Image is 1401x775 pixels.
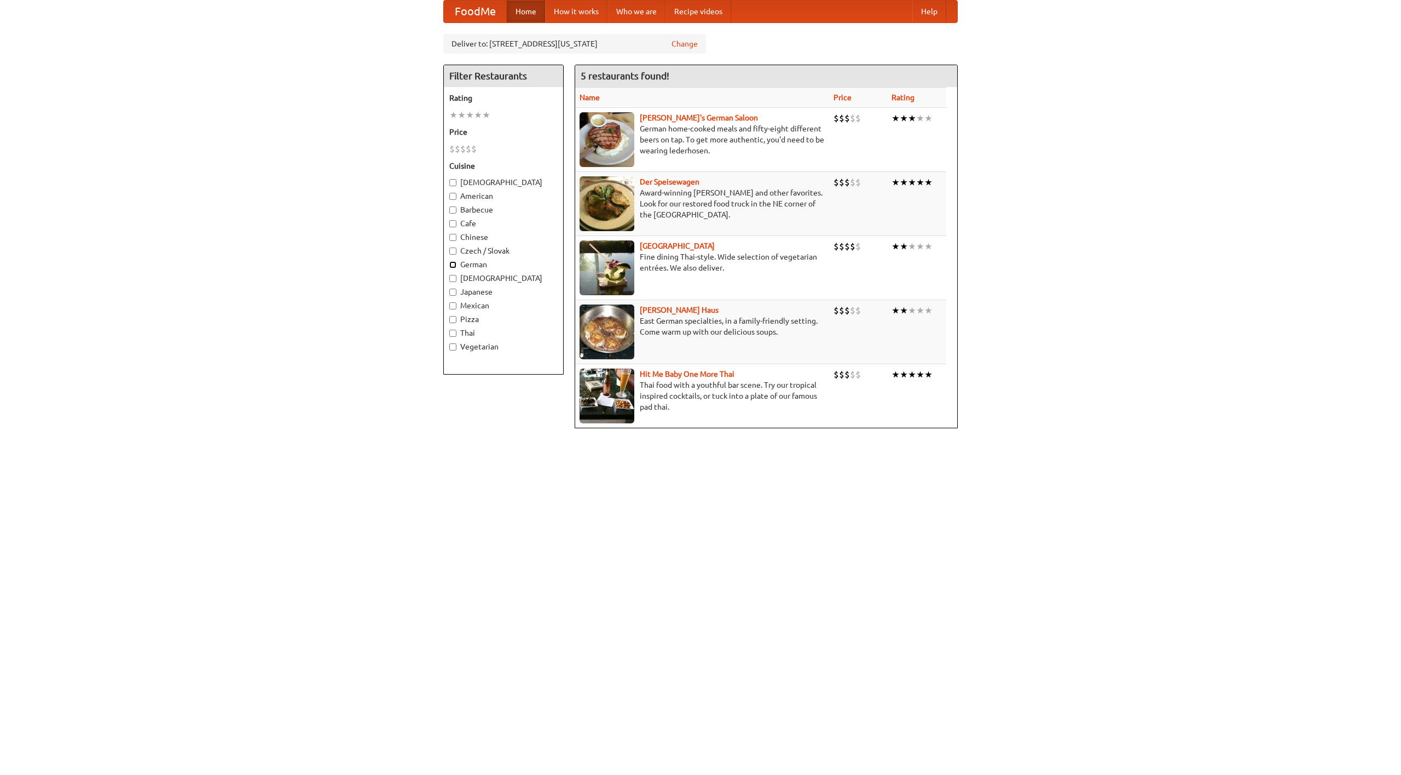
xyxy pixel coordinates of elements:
a: Help [912,1,946,22]
input: [DEMOGRAPHIC_DATA] [449,275,456,282]
h4: Filter Restaurants [444,65,563,87]
li: $ [855,176,861,188]
a: [GEOGRAPHIC_DATA] [640,242,715,250]
a: Who we are [607,1,665,22]
li: ★ [916,369,924,381]
input: American [449,193,456,200]
li: ★ [466,109,474,121]
p: East German specialties, in a family-friendly setting. Come warm up with our delicious soups. [580,315,825,337]
li: ★ [482,109,490,121]
li: $ [833,369,839,381]
li: $ [844,305,850,317]
li: ★ [908,112,916,124]
li: $ [455,143,460,155]
a: Rating [891,93,914,102]
li: $ [844,176,850,188]
li: $ [855,112,861,124]
li: ★ [916,112,924,124]
a: Name [580,93,600,102]
label: Vegetarian [449,341,558,352]
a: How it works [545,1,607,22]
input: German [449,261,456,268]
li: $ [855,369,861,381]
li: ★ [924,176,933,188]
label: [DEMOGRAPHIC_DATA] [449,177,558,188]
input: Pizza [449,316,456,323]
li: $ [833,176,839,188]
li: ★ [900,112,908,124]
ng-pluralize: 5 restaurants found! [581,71,669,81]
input: Barbecue [449,206,456,214]
h5: Rating [449,93,558,104]
a: [PERSON_NAME] Haus [640,306,719,314]
p: Award-winning [PERSON_NAME] and other favorites. Look for our restored food truck in the NE corne... [580,187,825,220]
input: Thai [449,330,456,337]
li: $ [855,240,861,252]
label: Mexican [449,300,558,311]
li: $ [460,143,466,155]
label: Barbecue [449,204,558,215]
li: ★ [916,305,924,317]
li: ★ [900,369,908,381]
li: ★ [916,240,924,252]
img: kohlhaus.jpg [580,305,634,359]
a: FoodMe [444,1,507,22]
label: Chinese [449,232,558,243]
a: Home [507,1,545,22]
li: $ [844,369,850,381]
li: $ [850,176,855,188]
input: Cafe [449,220,456,227]
li: $ [839,176,844,188]
li: ★ [449,109,458,121]
p: German home-cooked meals and fifty-eight different beers on tap. To get more authentic, you'd nee... [580,123,825,156]
p: Thai food with a youthful bar scene. Try our tropical inspired cocktails, or tuck into a plate of... [580,380,825,412]
li: ★ [924,305,933,317]
li: ★ [908,176,916,188]
a: Recipe videos [665,1,731,22]
input: Japanese [449,289,456,296]
li: $ [839,240,844,252]
label: Cafe [449,218,558,229]
li: ★ [924,369,933,381]
li: $ [839,112,844,124]
li: ★ [900,176,908,188]
input: [DEMOGRAPHIC_DATA] [449,179,456,186]
a: Hit Me Baby One More Thai [640,370,734,378]
img: babythai.jpg [580,369,634,423]
li: ★ [900,240,908,252]
a: [PERSON_NAME]'s German Saloon [640,113,758,122]
img: speisewagen.jpg [580,176,634,231]
a: Change [671,38,698,49]
li: $ [839,369,844,381]
li: $ [850,369,855,381]
li: $ [833,305,839,317]
label: German [449,259,558,270]
h5: Price [449,127,558,137]
li: $ [833,240,839,252]
input: Chinese [449,234,456,241]
li: ★ [908,305,916,317]
li: ★ [916,176,924,188]
li: ★ [900,305,908,317]
li: ★ [908,369,916,381]
li: $ [471,143,477,155]
li: ★ [458,109,466,121]
div: Deliver to: [STREET_ADDRESS][US_STATE] [443,34,706,54]
a: Der Speisewagen [640,177,699,186]
li: $ [844,112,850,124]
li: ★ [474,109,482,121]
input: Czech / Slovak [449,248,456,255]
input: Vegetarian [449,343,456,351]
p: Fine dining Thai-style. Wide selection of vegetarian entrées. We also deliver. [580,251,825,273]
li: ★ [924,112,933,124]
li: ★ [891,112,900,124]
label: Pizza [449,314,558,325]
a: Price [833,93,852,102]
img: satay.jpg [580,240,634,295]
li: ★ [891,240,900,252]
li: $ [833,112,839,124]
